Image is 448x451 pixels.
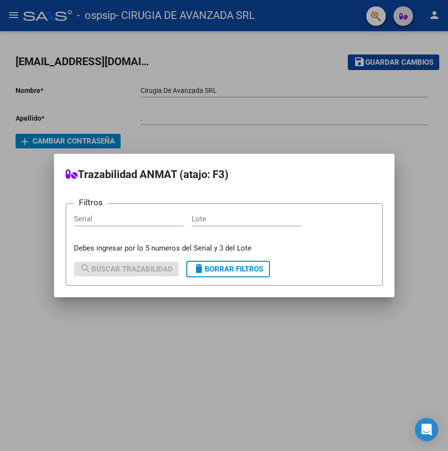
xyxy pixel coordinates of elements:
p: Debes ingresar por lo 5 numeros del Serial y 3 del Lote [74,243,375,254]
div: Open Intercom Messenger [415,418,438,441]
button: Buscar Trazabilidad [74,262,179,276]
mat-icon: search [80,263,91,274]
button: Borrar Filtros [186,261,270,277]
span: Borrar Filtros [193,265,263,273]
h2: Trazabilidad ANMAT (atajo: F3) [66,165,383,184]
mat-icon: delete [193,263,205,274]
span: Buscar Trazabilidad [80,265,173,273]
h3: Filtros [74,196,108,209]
